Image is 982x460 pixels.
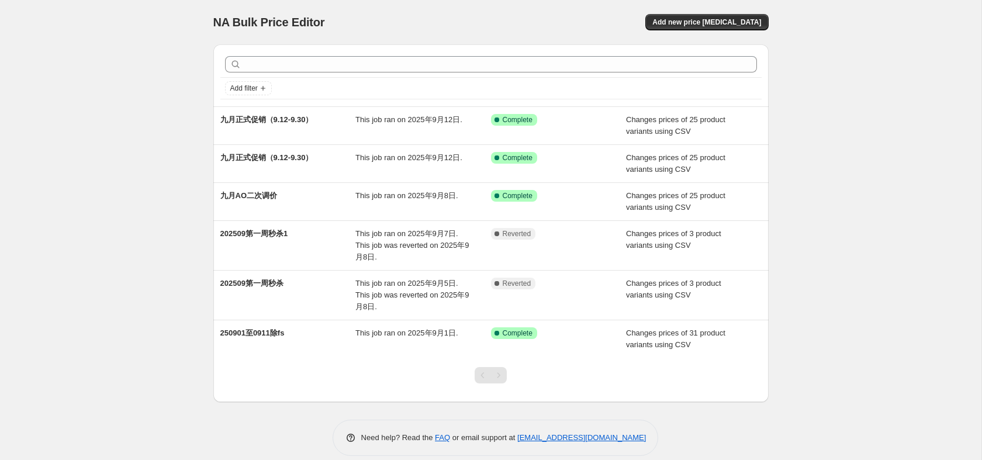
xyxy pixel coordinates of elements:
[503,229,531,238] span: Reverted
[220,191,278,200] span: 九月AO二次调价
[652,18,761,27] span: Add new price [MEDICAL_DATA]
[626,229,721,250] span: Changes prices of 3 product variants using CSV
[220,115,313,124] span: 九月正式促销（9.12-9.30）
[517,433,646,442] a: [EMAIL_ADDRESS][DOMAIN_NAME]
[503,328,533,338] span: Complete
[626,115,725,136] span: Changes prices of 25 product variants using CSV
[626,191,725,212] span: Changes prices of 25 product variants using CSV
[225,81,272,95] button: Add filter
[220,279,283,288] span: 202509第一周秒杀
[503,115,533,124] span: Complete
[503,191,533,200] span: Complete
[355,229,469,261] span: This job ran on 2025年9月7日. This job was reverted on 2025年9月8日.
[355,279,469,311] span: This job ran on 2025年9月5日. This job was reverted on 2025年9月8日.
[503,153,533,162] span: Complete
[626,279,721,299] span: Changes prices of 3 product variants using CSV
[220,153,313,162] span: 九月正式促销（9.12-9.30）
[626,328,725,349] span: Changes prices of 31 product variants using CSV
[355,153,462,162] span: This job ran on 2025年9月12日.
[435,433,450,442] a: FAQ
[355,115,462,124] span: This job ran on 2025年9月12日.
[626,153,725,174] span: Changes prices of 25 product variants using CSV
[645,14,768,30] button: Add new price [MEDICAL_DATA]
[213,16,325,29] span: NA Bulk Price Editor
[355,328,458,337] span: This job ran on 2025年9月1日.
[355,191,458,200] span: This job ran on 2025年9月8日.
[361,433,435,442] span: Need help? Read the
[220,328,285,337] span: 250901至0911除fs
[450,433,517,442] span: or email support at
[503,279,531,288] span: Reverted
[475,367,507,383] nav: Pagination
[220,229,288,238] span: 202509第一周秒杀1
[230,84,258,93] span: Add filter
